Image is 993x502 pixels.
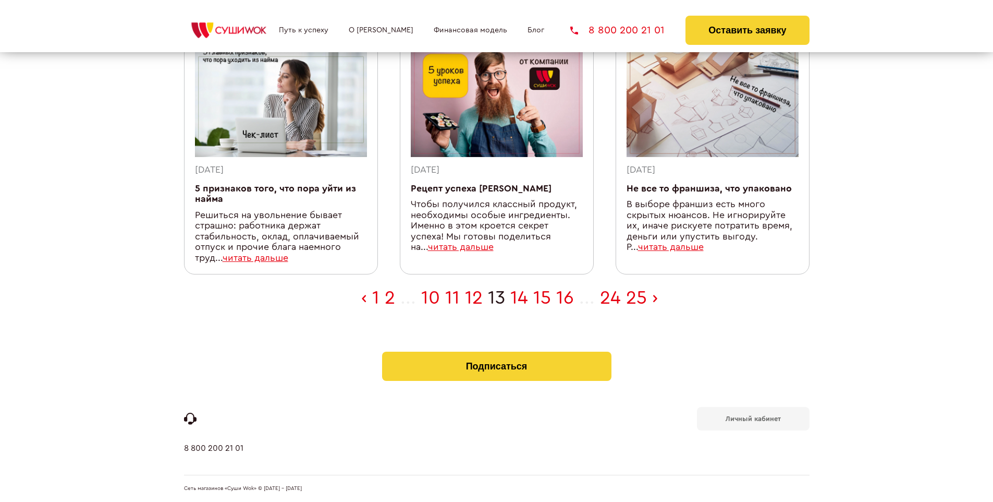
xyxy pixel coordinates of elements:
[638,243,704,252] a: читать дальше
[385,289,395,307] a: 2
[627,165,799,176] div: [DATE]
[685,16,809,45] button: Оставить заявку
[579,289,595,307] span: ...
[279,26,328,34] a: Путь к успеху
[411,165,583,176] div: [DATE]
[627,199,799,253] div: В выборе франшиз есть много скрытых нюансов. Не игнорируйте их, иначе рискуете потратить время, д...
[627,184,792,193] a: Не все то франшиза, что упаковано
[465,289,483,307] a: 12
[434,26,507,34] a: Финансовая модель
[411,184,551,193] a: Рецепт успеха [PERSON_NAME]
[184,444,243,475] a: 8 800 200 21 01
[223,254,288,262] a: читать дальше
[600,289,621,307] a: 24
[428,243,494,252] a: читать дальше
[195,165,367,176] div: [DATE]
[626,289,647,307] a: 25
[570,25,665,35] a: 8 800 200 21 01
[589,25,665,35] span: 8 800 200 21 01
[445,289,460,307] a: 11
[372,289,379,307] a: 1
[421,289,440,307] a: 10
[697,407,810,431] a: Личный кабинет
[726,415,781,422] b: Личный кабинет
[411,199,583,253] div: Чтобы получился классный продукт, необходимы особые ингредиенты. Именно в этом кроется секрет усп...
[382,352,611,381] button: Подписаться
[195,210,367,264] div: Решиться на увольнение бывает страшно: работника держат стабильность, оклад, оплачиваемый отпуск ...
[349,26,413,34] a: О [PERSON_NAME]
[510,289,528,307] a: 14
[528,26,544,34] a: Блог
[184,486,302,492] span: Сеть магазинов «Суши Wok» © [DATE] - [DATE]
[361,289,367,307] a: « Previous
[488,289,505,307] span: 13
[195,184,356,204] a: 5 признаков того, что пора уйти из найма
[533,289,551,307] a: 15
[652,289,658,307] a: Next »
[556,289,574,307] a: 16
[400,289,416,307] span: ...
